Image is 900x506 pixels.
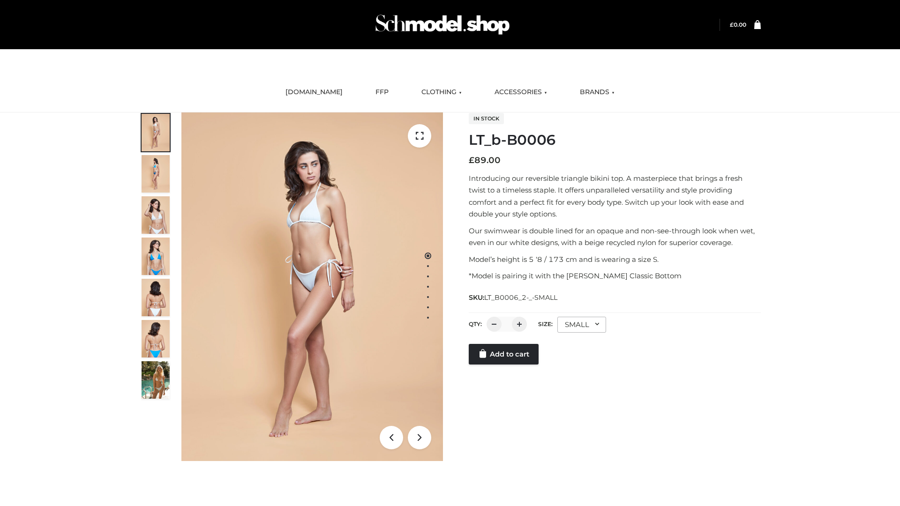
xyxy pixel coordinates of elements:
a: £0.00 [730,21,746,28]
label: QTY: [469,320,482,327]
div: SMALL [557,317,606,333]
label: Size: [538,320,553,327]
img: ArielClassicBikiniTop_CloudNine_AzureSky_OW114ECO_1 [181,112,443,461]
img: ArielClassicBikiniTop_CloudNine_AzureSky_OW114ECO_7-scaled.jpg [142,279,170,316]
img: ArielClassicBikiniTop_CloudNine_AzureSky_OW114ECO_3-scaled.jpg [142,196,170,234]
span: LT_B0006_2-_-SMALL [484,293,557,302]
img: ArielClassicBikiniTop_CloudNine_AzureSky_OW114ECO_1-scaled.jpg [142,114,170,151]
p: Model’s height is 5 ‘8 / 173 cm and is wearing a size S. [469,253,761,266]
p: Introducing our reversible triangle bikini top. A masterpiece that brings a fresh twist to a time... [469,172,761,220]
p: Our swimwear is double lined for an opaque and non-see-through look when wet, even in our white d... [469,225,761,249]
a: FFP [368,82,396,103]
img: Schmodel Admin 964 [372,6,513,43]
p: *Model is pairing it with the [PERSON_NAME] Classic Bottom [469,270,761,282]
span: £ [730,21,734,28]
img: ArielClassicBikiniTop_CloudNine_AzureSky_OW114ECO_8-scaled.jpg [142,320,170,357]
a: [DOMAIN_NAME] [278,82,350,103]
a: BRANDS [573,82,622,103]
bdi: 0.00 [730,21,746,28]
a: ACCESSORIES [487,82,554,103]
a: Add to cart [469,344,539,365]
span: SKU: [469,292,558,303]
img: ArielClassicBikiniTop_CloudNine_AzureSky_OW114ECO_2-scaled.jpg [142,155,170,193]
span: In stock [469,113,504,124]
h1: LT_b-B0006 [469,132,761,149]
bdi: 89.00 [469,155,501,165]
a: CLOTHING [414,82,469,103]
img: ArielClassicBikiniTop_CloudNine_AzureSky_OW114ECO_4-scaled.jpg [142,238,170,275]
img: Arieltop_CloudNine_AzureSky2.jpg [142,361,170,399]
span: £ [469,155,474,165]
